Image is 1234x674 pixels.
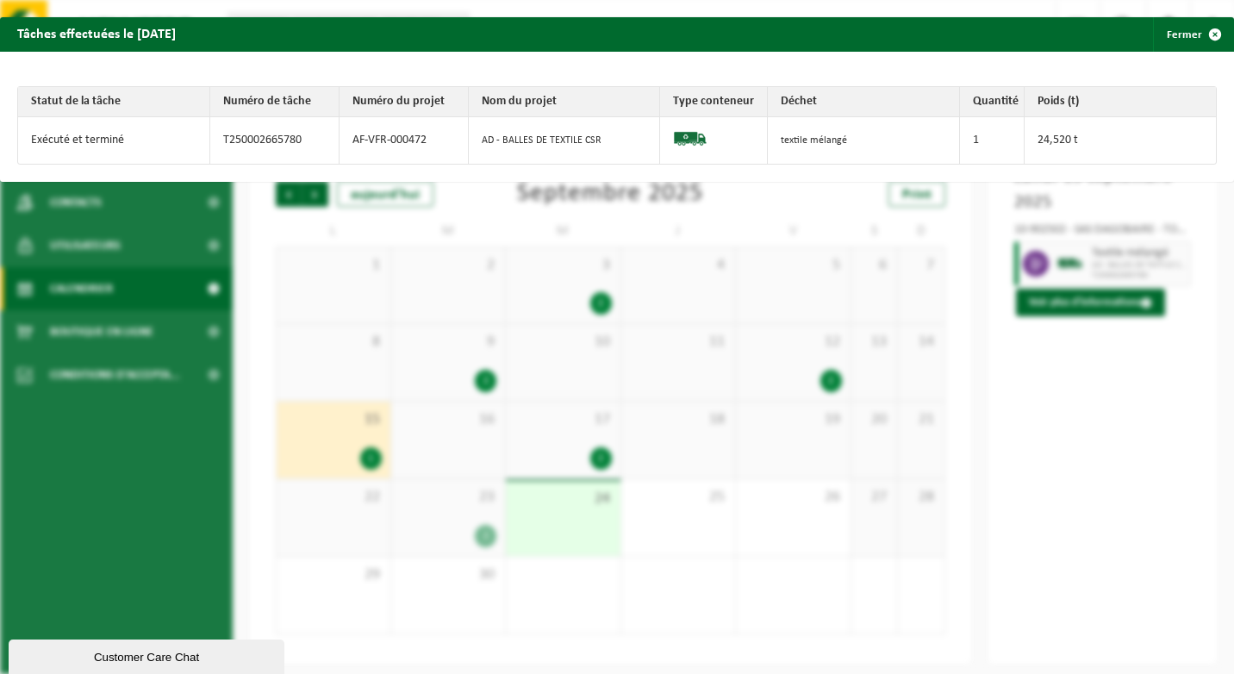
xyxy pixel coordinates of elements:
th: Quantité [960,87,1025,117]
th: Nom du projet [469,87,661,117]
td: T250002665780 [210,117,340,164]
td: Exécuté et terminé [18,117,210,164]
th: Poids (t) [1025,87,1217,117]
th: Statut de la tâche [18,87,210,117]
button: Fermer [1153,17,1232,52]
th: Déchet [768,87,960,117]
th: Numéro du projet [340,87,469,117]
td: AF-VFR-000472 [340,117,469,164]
iframe: chat widget [9,636,288,674]
img: BL-SO-LV [673,122,707,156]
th: Numéro de tâche [210,87,340,117]
th: Type conteneur [660,87,768,117]
td: AD - BALLES DE TEXTILE CSR [469,117,661,164]
td: 24,520 t [1025,117,1217,164]
td: textile mélangé [768,117,960,164]
td: 1 [960,117,1025,164]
